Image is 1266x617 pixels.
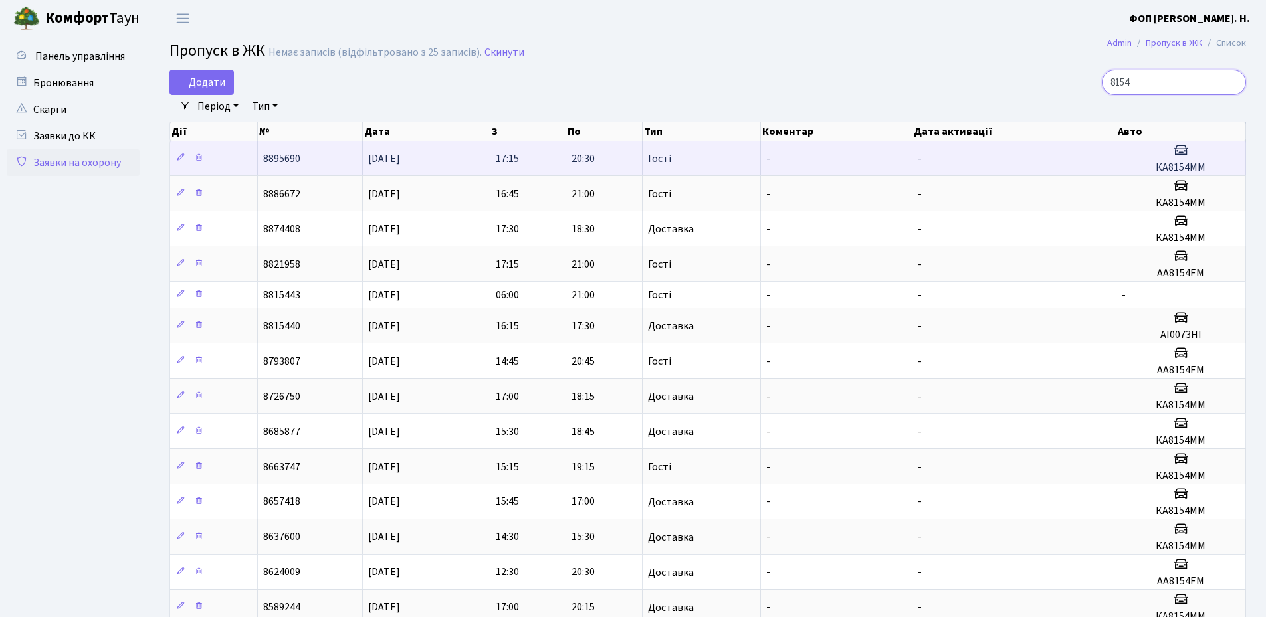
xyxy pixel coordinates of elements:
[648,462,671,472] span: Гості
[7,43,140,70] a: Панель управління
[7,149,140,176] a: Заявки на охорону
[766,530,770,545] span: -
[192,95,244,118] a: Період
[258,122,363,141] th: №
[496,222,519,236] span: 17:30
[13,5,40,32] img: logo.png
[496,288,519,302] span: 06:00
[766,495,770,509] span: -
[1122,232,1240,244] h5: КА8154ММ
[572,151,595,166] span: 20:30
[1122,161,1240,174] h5: КА8154ММ
[572,530,595,545] span: 15:30
[648,391,694,402] span: Доставка
[368,460,400,474] span: [DATE]
[572,565,595,580] span: 20:30
[1129,11,1250,27] a: ФОП [PERSON_NAME]. Н.
[496,600,519,615] span: 17:00
[766,319,770,333] span: -
[648,259,671,270] span: Гості
[766,354,770,369] span: -
[572,354,595,369] span: 20:45
[496,151,519,166] span: 17:15
[766,151,770,166] span: -
[766,222,770,236] span: -
[918,319,922,333] span: -
[761,122,912,141] th: Коментар
[572,288,595,302] span: 21:00
[648,321,694,331] span: Доставка
[766,389,770,404] span: -
[648,567,694,578] span: Доставка
[263,222,300,236] span: 8874408
[648,532,694,543] span: Доставка
[766,424,770,439] span: -
[368,530,400,545] span: [DATE]
[572,222,595,236] span: 18:30
[572,600,595,615] span: 20:15
[263,319,300,333] span: 8815440
[496,565,519,580] span: 12:30
[648,602,694,613] span: Доставка
[572,460,595,474] span: 19:15
[368,151,400,166] span: [DATE]
[263,187,300,201] span: 8886672
[368,424,400,439] span: [DATE]
[496,530,519,545] span: 14:30
[766,187,770,201] span: -
[918,257,922,272] span: -
[648,356,671,367] span: Гості
[45,7,140,30] span: Таун
[1122,434,1240,447] h5: КА8154ММ
[368,222,400,236] span: [DATE]
[263,288,300,302] span: 8815443
[368,187,400,201] span: [DATE]
[572,424,595,439] span: 18:45
[1116,122,1246,141] th: Авто
[918,222,922,236] span: -
[918,288,922,302] span: -
[496,460,519,474] span: 15:15
[368,257,400,272] span: [DATE]
[1122,575,1240,588] h5: АА8154ЕМ
[368,565,400,580] span: [DATE]
[566,122,642,141] th: По
[368,354,400,369] span: [DATE]
[918,600,922,615] span: -
[918,530,922,545] span: -
[263,460,300,474] span: 8663747
[572,187,595,201] span: 21:00
[1122,288,1126,302] span: -
[169,70,234,95] a: Додати
[648,224,694,234] span: Доставка
[496,389,519,404] span: 17:00
[484,46,524,59] a: Скинути
[368,600,400,615] span: [DATE]
[648,426,694,437] span: Доставка
[170,122,258,141] th: Дії
[1122,364,1240,377] h5: АА8154ЕМ
[263,424,300,439] span: 8685877
[178,75,225,90] span: Додати
[648,290,671,300] span: Гості
[363,122,490,141] th: Дата
[490,122,566,141] th: З
[1122,399,1240,412] h5: КА8154ММ
[1122,505,1240,517] h5: КА8154ММ
[263,600,300,615] span: 8589244
[496,424,519,439] span: 15:30
[918,354,922,369] span: -
[1122,470,1240,482] h5: КА8154ММ
[572,389,595,404] span: 18:15
[766,600,770,615] span: -
[1087,29,1266,57] nav: breadcrumb
[766,565,770,580] span: -
[912,122,1116,141] th: Дата активації
[263,495,300,509] span: 8657418
[766,460,770,474] span: -
[572,257,595,272] span: 21:00
[766,257,770,272] span: -
[1102,70,1246,95] input: Пошук...
[263,565,300,580] span: 8624009
[45,7,109,29] b: Комфорт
